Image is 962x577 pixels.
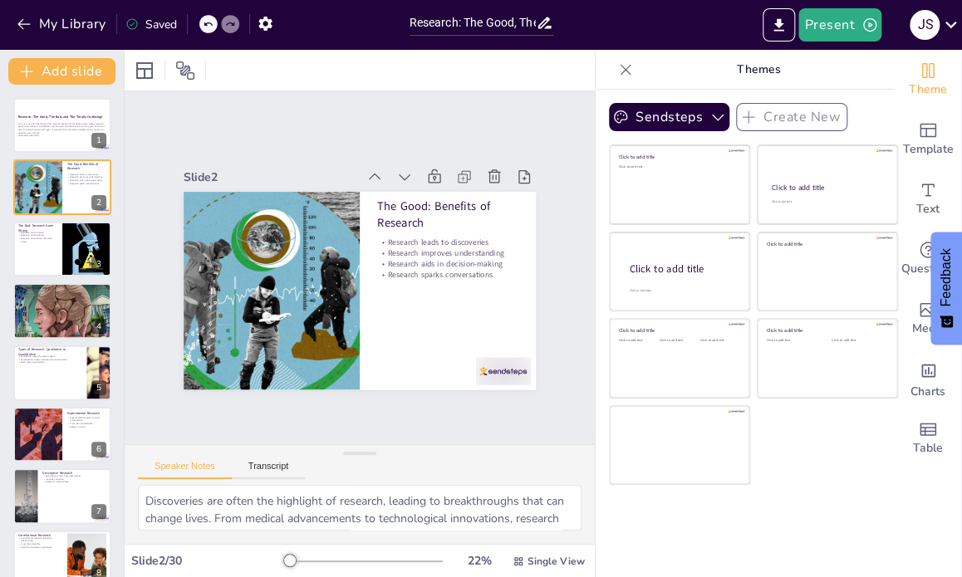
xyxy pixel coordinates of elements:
[138,485,582,531] textarea: Discoveries are often the highlight of research, leading to breakthroughs that can change lives. ...
[767,240,886,247] div: Click to add title
[8,58,115,85] button: Add slide
[609,103,729,131] button: Sendsteps
[248,95,406,195] div: Slide 2
[528,555,585,568] span: Single View
[18,360,82,364] p: Both types are essential
[895,229,961,289] div: Get real-time input from your audience
[67,416,106,422] p: Experimental research involves manipulation
[175,61,195,81] span: Position
[125,17,177,32] div: Saved
[18,233,57,237] p: Research can be biased
[67,175,106,178] p: Research improves understanding
[630,289,734,293] div: Click to add body
[67,181,106,184] p: Research sparks conversations
[67,422,106,425] p: It can be unpredictable
[767,327,886,334] div: Click to add title
[895,349,961,408] div: Add charts and graphs
[895,289,961,349] div: Add images, graphics, shapes or video
[42,481,106,484] p: Useful for initial studies
[18,296,106,299] p: Research requires patience
[916,200,940,218] span: Text
[895,110,961,169] div: Add ready made slides
[18,237,57,242] p: Research can produce ridiculous claims
[772,183,882,193] div: Click to add title
[939,248,954,306] span: Feedback
[895,408,961,468] div: Add a table
[42,471,106,476] p: Descriptive Research
[13,159,111,214] div: 2
[18,290,106,293] p: Research can be convoluted
[619,154,738,160] div: Click to add title
[930,232,962,345] button: Feedback - Show survey
[67,178,106,182] p: Research aids in decision-making
[13,98,111,153] div: 1
[13,468,111,523] div: 7
[660,338,697,342] div: Click to add text
[13,407,111,462] div: 6
[639,50,878,90] p: Themes
[138,461,232,479] button: Speaker Notes
[18,355,82,358] p: Qualitative research explores depth
[91,380,106,395] div: 5
[18,292,106,296] p: Research can be dense
[18,286,106,291] p: The Totally Confusing
[42,475,106,478] p: Descriptive research provides details
[91,442,106,457] div: 6
[903,140,954,159] span: Template
[18,134,106,138] p: Generated with [URL]
[832,338,884,342] div: Click to add text
[736,103,847,131] button: Create New
[700,338,738,342] div: Click to add text
[13,345,111,400] div: 5
[91,133,106,148] div: 1
[232,461,306,479] button: Transcript
[895,50,961,110] div: Change the overall theme
[910,10,940,40] div: J S
[91,504,106,519] div: 7
[42,477,106,481] p: It avoids causation
[131,553,283,569] div: Slide 2 / 30
[67,161,106,170] p: The Good: Benefits of Research
[912,320,945,338] span: Media
[910,383,945,401] span: Charts
[394,216,533,315] p: The Good: Benefits of Research
[619,338,656,342] div: Click to add text
[18,532,62,537] p: Correlational Research
[895,169,961,229] div: Add text boxes
[763,8,795,42] button: Export to PowerPoint
[909,81,947,99] span: Theme
[91,257,106,271] div: 3
[380,259,507,339] p: Research improves understanding
[18,545,62,549] p: Useful for hypothesis generation
[459,553,499,569] div: 22 %
[91,319,106,334] div: 4
[67,411,106,416] p: Experimental Research
[369,278,496,358] p: Research sparks conversations
[67,425,106,428] p: Safety is crucial
[798,8,881,42] button: Present
[374,269,501,349] p: Research aids in decision-making
[767,338,819,342] div: Click to add text
[18,358,82,361] p: Quantitative research emphasizes measurement
[630,262,736,276] div: Click to add title
[18,347,82,356] p: Types of Research: Qualitative vs. Quantitative
[18,542,62,545] p: It can be misleading
[619,327,738,334] div: Click to add title
[91,195,106,210] div: 2
[619,164,738,169] div: Click to add text
[18,122,106,134] p: Join us on a wild ride through the world of research! We'll explore what makes research great, wh...
[18,223,57,232] p: The Bad: Research Gone Wrong
[410,11,536,35] input: Insert title
[13,222,111,276] div: 3
[13,283,111,338] div: 4
[67,172,106,175] p: Research leads to discoveries
[910,8,940,42] button: J S
[131,57,158,84] div: Layout
[913,439,943,457] span: Table
[385,250,513,330] p: Research leads to discoveries
[18,536,62,542] p: Correlational research identifies relationships
[901,260,955,278] span: Questions
[18,115,103,119] strong: Research: The Good, The Bad, and The Totally Confusing!
[12,11,113,37] button: My Library
[18,231,57,234] p: Research can be flawed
